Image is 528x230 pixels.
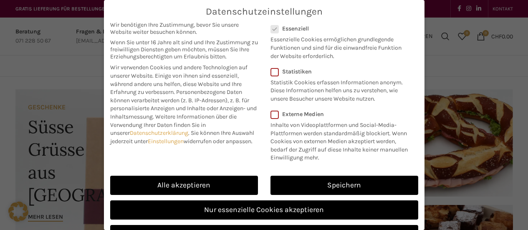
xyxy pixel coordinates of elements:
[110,113,237,136] span: Weitere Informationen über die Verwendung Ihrer Daten finden Sie in unserer .
[206,6,323,17] span: Datenschutzeinstellungen
[270,75,407,103] p: Statistik Cookies erfassen Informationen anonym. Diese Informationen helfen uns zu verstehen, wie...
[110,176,258,195] a: Alle akzeptieren
[270,118,413,162] p: Inhalte von Videoplattformen und Social-Media-Plattformen werden standardmäßig blockiert. Wenn Co...
[270,32,407,60] p: Essenzielle Cookies ermöglichen grundlegende Funktionen und sind für die einwandfreie Funktion de...
[110,129,254,145] span: Sie können Ihre Auswahl jederzeit unter widerrufen oder anpassen.
[110,200,418,220] a: Nur essenzielle Cookies akzeptieren
[270,25,407,32] label: Essenziell
[270,176,418,195] a: Speichern
[110,21,258,35] span: Wir benötigen Ihre Zustimmung, bevor Sie unsere Website weiter besuchen können.
[110,39,258,60] span: Wenn Sie unter 16 Jahre alt sind und Ihre Zustimmung zu freiwilligen Diensten geben möchten, müss...
[148,138,184,145] a: Einstellungen
[270,111,413,118] label: Externe Medien
[270,68,407,75] label: Statistiken
[130,129,188,136] a: Datenschutzerklärung
[110,64,248,96] span: Wir verwenden Cookies und andere Technologien auf unserer Website. Einige von ihnen sind essenzie...
[110,88,257,120] span: Personenbezogene Daten können verarbeitet werden (z. B. IP-Adressen), z. B. für personalisierte A...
